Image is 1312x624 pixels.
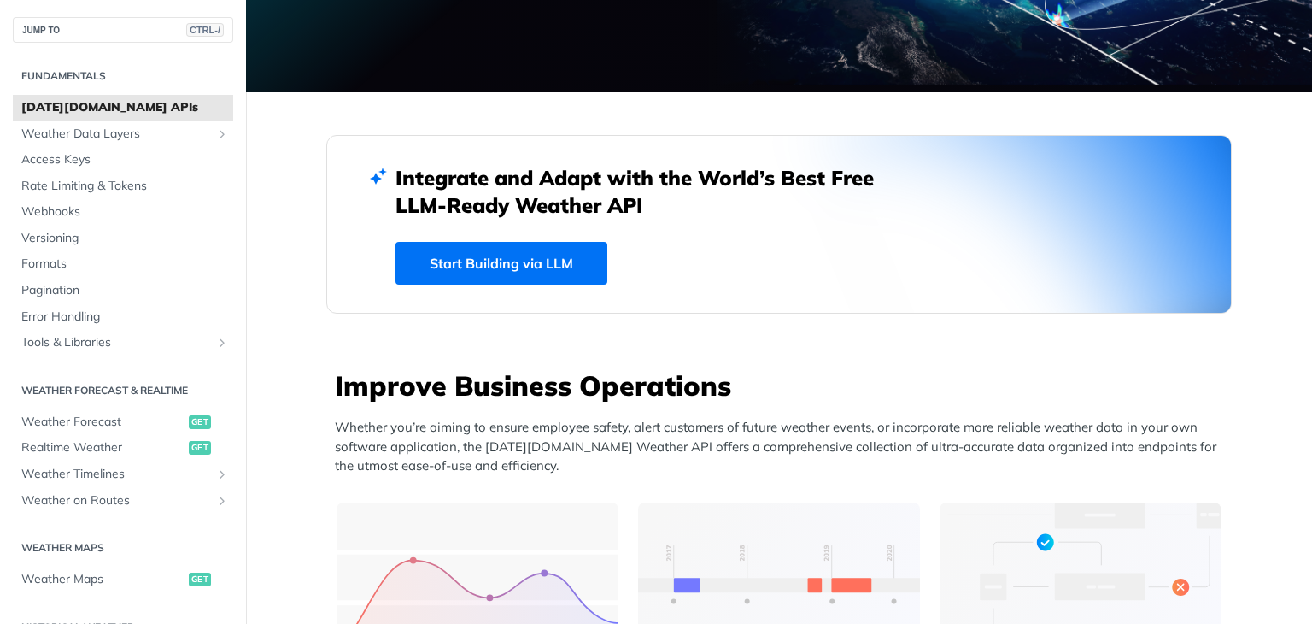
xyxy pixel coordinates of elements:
[21,256,229,273] span: Formats
[13,199,233,225] a: Webhooks
[13,330,233,356] a: Tools & LibrariesShow subpages for Tools & Libraries
[13,488,233,514] a: Weather on RoutesShow subpages for Weather on Routes
[13,304,233,330] a: Error Handling
[395,164,899,219] h2: Integrate and Adapt with the World’s Best Free LLM-Ready Weather API
[189,573,211,586] span: get
[13,278,233,303] a: Pagination
[13,383,233,398] h2: Weather Forecast & realtime
[13,435,233,461] a: Realtime Weatherget
[21,309,229,326] span: Error Handling
[13,147,233,173] a: Access Keys
[21,492,211,509] span: Weather on Routes
[21,282,229,299] span: Pagination
[21,230,229,247] span: Versioning
[13,251,233,277] a: Formats
[21,466,211,483] span: Weather Timelines
[21,439,184,456] span: Realtime Weather
[189,441,211,455] span: get
[189,415,211,429] span: get
[215,494,229,508] button: Show subpages for Weather on Routes
[395,242,607,285] a: Start Building via LLM
[13,17,233,43] button: JUMP TOCTRL-/
[21,334,211,351] span: Tools & Libraries
[335,418,1232,476] p: Whether you’re aiming to ensure employee safety, alert customers of future weather events, or inc...
[215,127,229,141] button: Show subpages for Weather Data Layers
[13,68,233,84] h2: Fundamentals
[13,174,233,199] a: Rate Limiting & Tokens
[13,540,233,556] h2: Weather Maps
[215,468,229,481] button: Show subpages for Weather Timelines
[21,571,184,588] span: Weather Maps
[13,567,233,592] a: Weather Mapsget
[21,178,229,195] span: Rate Limiting & Tokens
[21,99,229,116] span: [DATE][DOMAIN_NAME] APIs
[13,462,233,487] a: Weather TimelinesShow subpages for Weather Timelines
[13,121,233,147] a: Weather Data LayersShow subpages for Weather Data Layers
[186,23,224,37] span: CTRL-/
[13,95,233,121] a: [DATE][DOMAIN_NAME] APIs
[13,409,233,435] a: Weather Forecastget
[13,226,233,251] a: Versioning
[335,367,1232,404] h3: Improve Business Operations
[21,126,211,143] span: Weather Data Layers
[21,151,229,168] span: Access Keys
[21,414,184,431] span: Weather Forecast
[21,203,229,221] span: Webhooks
[215,336,229,350] button: Show subpages for Tools & Libraries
